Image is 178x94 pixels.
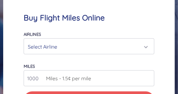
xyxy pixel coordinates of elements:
label: Airlines [24,32,41,37]
div: Select Airline [28,41,146,53]
span: Miles - 1.5¢ per mile [43,74,91,82]
label: miles [24,64,35,69]
h4: Buy Flight Miles Online [24,13,154,22]
button: Select Airline [24,38,154,54]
